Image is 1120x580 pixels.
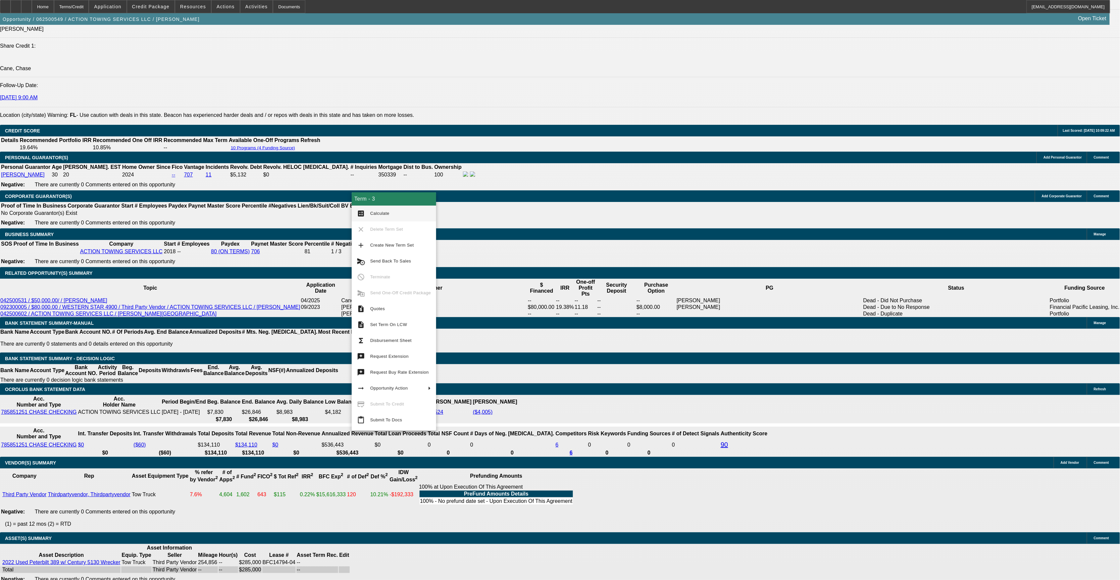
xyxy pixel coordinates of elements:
[51,171,62,178] td: 30
[403,171,433,178] td: --
[470,171,475,177] img: linkedin-icon.png
[863,311,1049,317] td: Dead - Duplicate
[350,164,377,170] b: # Inquiries
[211,249,250,254] a: 80 (ON TERMS)
[428,450,469,456] th: 0
[1,172,45,177] a: [PERSON_NAME]
[1,396,77,408] th: Acc. Number and Type
[5,521,1120,527] p: (1) = past 12 mos (2) = RTD
[404,164,433,170] b: Dist to Bus.
[263,164,349,170] b: Revolv. HELOC [MEDICAL_DATA].
[35,182,175,187] span: There are currently 0 Comments entered on this opportunity
[574,311,597,317] td: --
[528,297,556,304] td: --
[52,164,62,170] b: Age
[138,364,162,377] th: Deposits
[1,203,67,209] th: Proof of Time In Business
[676,304,863,311] td: [PERSON_NAME]
[1061,461,1079,464] span: Add Vendor
[473,409,493,415] a: ($4,005)
[169,203,187,209] b: Paydex
[135,203,167,209] b: # Employees
[370,417,402,422] span: Submit To Docs
[189,329,241,335] th: Annualized Deposits
[132,473,188,479] b: Asset Equipment Type
[203,364,224,377] th: End. Balance
[375,441,427,449] td: $0
[0,304,300,310] a: 092300005 / $80,000.00 / WESTERN STAR 4900 / Third Party Vendor / ACTION TOWING SERVICES LLC / [P...
[219,469,235,482] b: # of Apps
[65,364,98,377] th: Bank Account NO.
[177,241,210,247] b: # Employees
[574,304,597,311] td: 11.18
[389,469,418,482] b: IDW Gain/Loss
[473,396,518,408] th: [PERSON_NAME]
[597,279,636,297] th: Security Deposit
[206,172,212,177] a: 11
[251,249,260,254] a: 706
[92,137,163,144] th: Recommended One Off IRR
[216,475,218,480] sup: 2
[163,137,228,144] th: Recommended Max Term
[378,171,403,178] td: 350339
[588,427,627,440] th: Risk Keywords
[0,298,107,303] a: 042500531 / $50,000.00/ / [PERSON_NAME]
[298,203,340,209] b: Lien/Bk/Suit/Coll
[636,279,676,297] th: Purchase Option
[147,545,192,551] b: Asset Information
[556,297,574,304] td: --
[230,171,262,178] td: $5,132
[232,475,235,480] sup: 2
[385,472,388,477] sup: 2
[588,441,627,449] td: 0
[98,364,118,377] th: Activity Period
[470,441,555,449] td: 0
[63,164,121,170] b: [PERSON_NAME]. EST
[556,311,574,317] td: --
[341,203,360,209] b: BV Exp
[122,172,134,177] span: 2024
[257,484,273,506] td: 643
[470,427,555,440] th: # Days of Neg. [MEDICAL_DATA].
[370,370,429,375] span: Request Buy Rate Extension
[276,416,324,423] th: $8,983
[318,329,368,335] th: Most Recent Period
[352,192,436,206] div: Term - 3
[357,353,365,361] mat-icon: try
[1094,321,1106,325] span: Manage
[1049,311,1120,317] td: Portfolio
[212,0,240,13] button: Actions
[341,311,528,317] td: [PERSON_NAME]
[241,409,275,415] td: $26,846
[35,509,175,514] span: There are currently 0 Comments entered on this opportunity
[370,354,409,359] span: Request Extension
[350,171,377,178] td: --
[316,484,346,506] td: $15,616,333
[627,450,671,456] th: 0
[133,450,197,456] th: ($60)
[236,484,257,506] td: 1,602
[78,396,161,408] th: Acc. Holder Name
[35,220,175,225] span: There are currently 0 Comments entered on this opportunity
[263,171,350,178] td: $0
[272,427,321,440] th: Total Non-Revenue
[470,450,555,456] th: 0
[1,241,13,247] th: SOS
[172,172,176,177] a: --
[1094,194,1109,198] span: Comment
[1,164,50,170] b: Personal Guarantor
[68,203,120,209] b: Corporate Guarantor
[301,297,341,304] td: 04/2025
[1094,461,1109,464] span: Comment
[5,320,94,326] span: BANK STATEMENT SUMMARY-MANUAL
[1042,194,1082,198] span: Add Corporate Guarantor
[190,469,218,482] b: % refer by Vendor
[221,241,240,247] b: Paydex
[251,241,303,247] b: Paynet Master Score
[597,297,636,304] td: --
[2,492,46,497] a: Third Party Vendor
[1049,304,1120,311] td: Financial Pacific Leasing, Inc.
[357,321,365,329] mat-icon: description
[80,249,163,254] a: ACTION TOWING SERVICES LLC
[63,171,121,178] td: 20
